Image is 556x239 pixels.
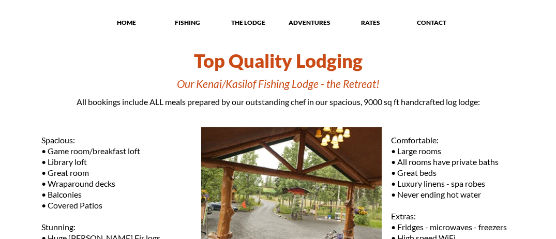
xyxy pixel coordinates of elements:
p: CONTACT [402,19,461,27]
p: • Great beds [391,167,516,178]
h1: Top Quality Lodging [30,46,527,75]
p: Extras: [391,211,516,221]
p: ADVENTURES [280,19,339,27]
h1: Our Kenai/Kasilof Fishing Lodge - the Retreat! [30,75,527,92]
p: • Covered Patios [41,200,193,211]
p: • All rooms have private baths [391,156,516,167]
p: All bookings include ALL meals prepared by our outstanding chef in our spacious, 9000 sq ft handc... [30,96,527,107]
p: HOME [97,19,156,27]
p: • Large rooms [391,145,516,156]
p: • Great room [41,167,193,178]
p: RATES [341,19,400,27]
p: • Luxury linens - spa robes [391,178,516,189]
p: FISHING [158,19,217,27]
p: Spacious: [41,135,193,145]
p: • Game room/breakfast loft [41,145,193,156]
p: • Never ending hot water [391,189,516,200]
p: THE LODGE [219,19,278,27]
p: • Wraparound decks [41,178,193,189]
p: Comfortable: [391,135,516,145]
p: • Fridges - microwaves - freezers [391,221,516,232]
p: Stunning: [41,221,193,232]
p: • Balconies [41,189,193,200]
p: • Library loft [41,156,193,167]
